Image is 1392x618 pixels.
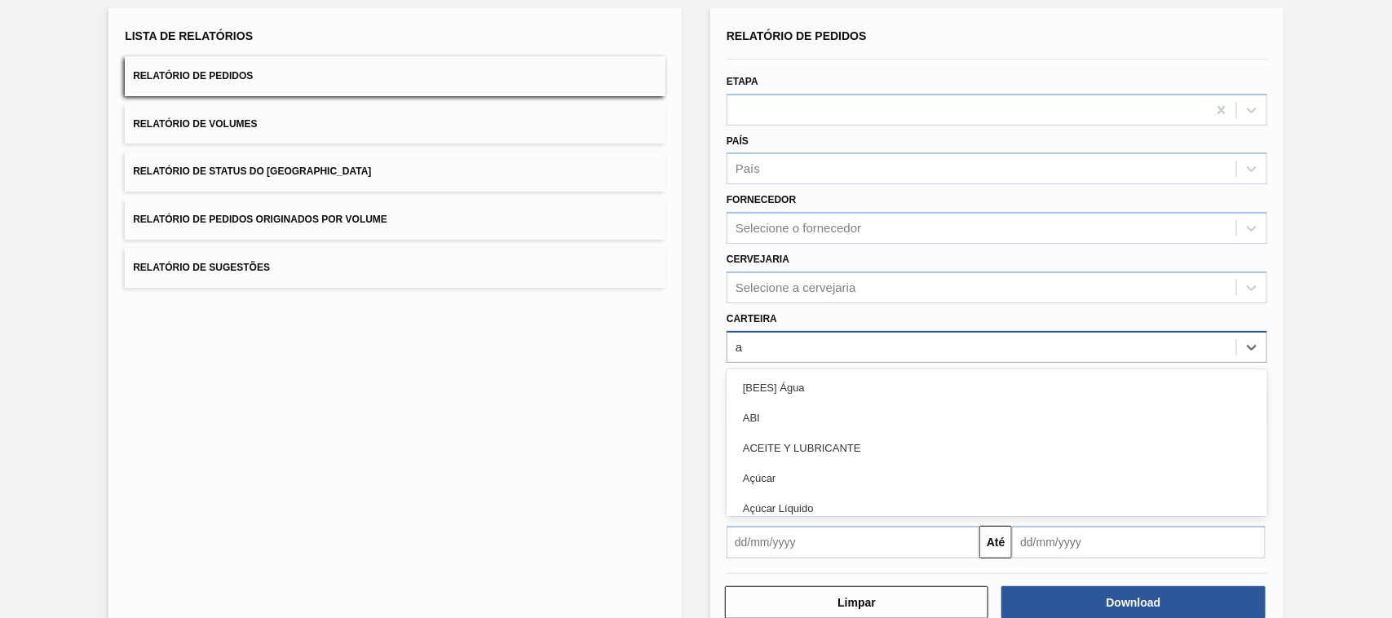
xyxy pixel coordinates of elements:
[133,262,270,273] span: Relatório de Sugestões
[133,166,371,177] span: Relatório de Status do [GEOGRAPHIC_DATA]
[125,56,665,96] button: Relatório de Pedidos
[133,70,253,82] span: Relatório de Pedidos
[125,248,665,288] button: Relatório de Sugestões
[979,526,1012,558] button: Até
[727,135,749,147] label: País
[1012,526,1265,558] input: dd/mm/yyyy
[727,254,789,265] label: Cervejaria
[727,29,867,42] span: Relatório de Pedidos
[125,29,253,42] span: Lista de Relatórios
[727,526,979,558] input: dd/mm/yyyy
[727,194,796,205] label: Fornecedor
[736,222,861,236] div: Selecione o fornecedor
[727,493,1267,523] div: Açúcar Líquido
[727,463,1267,493] div: Açúcar
[125,200,665,240] button: Relatório de Pedidos Originados por Volume
[727,313,777,324] label: Carteira
[736,162,760,176] div: País
[133,214,387,225] span: Relatório de Pedidos Originados por Volume
[727,76,758,87] label: Etapa
[125,104,665,144] button: Relatório de Volumes
[133,118,257,130] span: Relatório de Volumes
[727,403,1267,433] div: ABI
[736,280,856,294] div: Selecione a cervejaria
[727,433,1267,463] div: ACEITE Y LUBRICANTE
[727,373,1267,403] div: [BEES] Água
[125,152,665,192] button: Relatório de Status do [GEOGRAPHIC_DATA]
